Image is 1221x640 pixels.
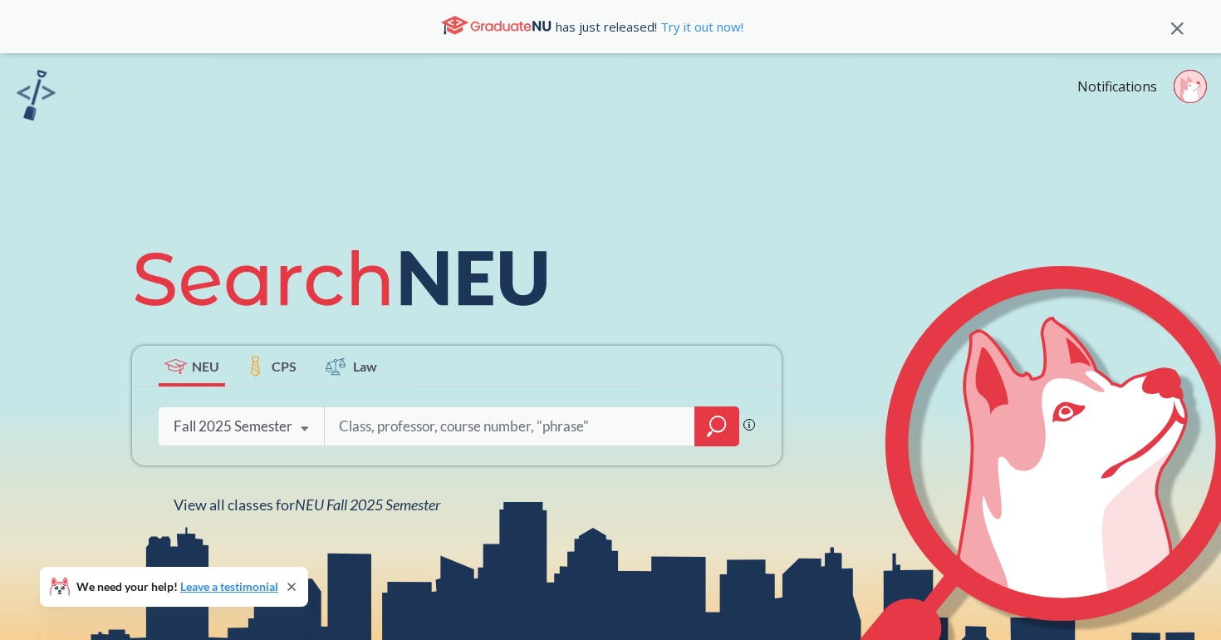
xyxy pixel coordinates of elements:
[174,495,440,514] span: View all classes for
[657,18,743,35] a: Try it out now!
[17,70,56,126] a: sandbox logo
[295,495,440,514] span: NEU Fall 2025 Semester
[272,357,297,376] span: CPS
[17,70,56,121] img: sandbox logo
[353,357,377,376] span: Law
[180,579,278,593] a: Leave a testimonial
[76,581,278,593] span: We need your help!
[1077,77,1157,96] a: Notifications
[192,357,219,376] span: NEU
[174,417,292,436] div: Fall 2025 Semester
[707,415,727,438] svg: magnifying glass
[337,409,683,444] input: Class, professor, course number, "phrase"
[556,17,743,36] span: has just released!
[694,406,739,446] div: magnifying glass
